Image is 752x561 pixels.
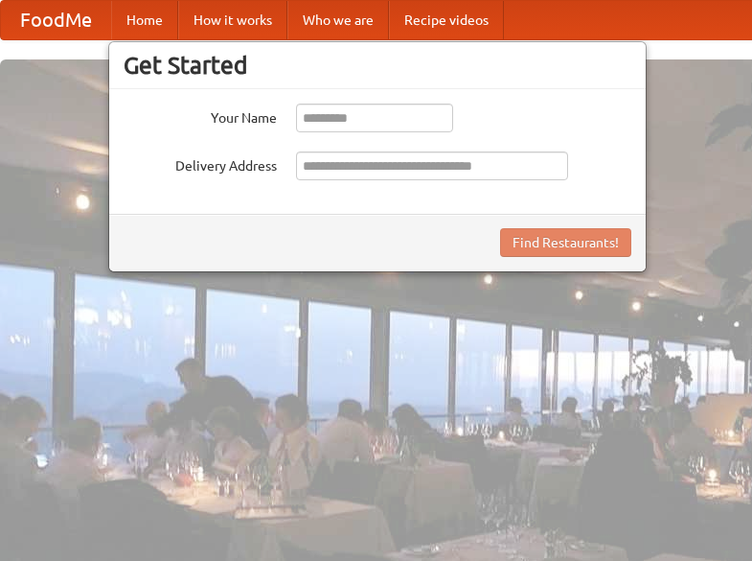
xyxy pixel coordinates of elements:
[500,228,631,257] button: Find Restaurants!
[124,51,631,80] h3: Get Started
[124,104,277,128] label: Your Name
[124,152,277,175] label: Delivery Address
[287,1,389,39] a: Who we are
[1,1,111,39] a: FoodMe
[389,1,504,39] a: Recipe videos
[178,1,287,39] a: How it works
[111,1,178,39] a: Home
